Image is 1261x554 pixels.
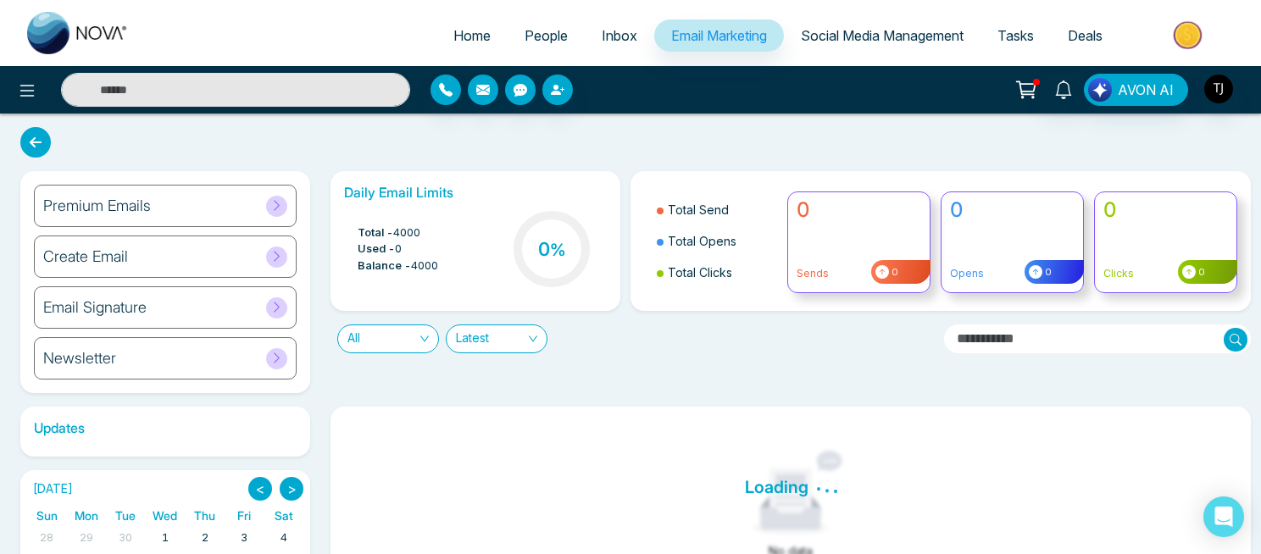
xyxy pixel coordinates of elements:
p: Sends [797,266,921,281]
li: Total Opens [657,225,777,257]
span: 0 [1196,265,1205,280]
a: Sunday [33,505,61,526]
h4: 0 [797,198,921,223]
a: September 29, 2025 [76,526,97,550]
h6: Newsletter [43,349,116,368]
h6: Updates [20,420,310,436]
span: Used - [358,241,395,258]
li: Total Send [657,194,777,225]
img: Nova CRM Logo [27,12,129,54]
span: People [525,27,568,44]
span: 0 [395,241,402,258]
a: Friday [234,505,254,526]
a: October 4, 2025 [277,526,291,550]
span: 0 [1042,265,1052,280]
span: % [550,240,566,260]
span: Latest [456,325,537,352]
h4: 0 [950,198,1075,223]
button: < [248,477,272,501]
h6: Create Email [43,247,128,266]
div: Open Intercom Messenger [1203,496,1244,537]
span: 4000 [393,224,420,241]
h6: Email Signature [43,298,147,317]
span: Tasks [997,27,1034,44]
button: AVON AI [1084,74,1188,106]
a: Saturday [271,505,297,526]
a: Email Marketing [654,19,784,52]
a: October 3, 2025 [237,526,251,550]
a: Social Media Management [784,19,980,52]
a: September 30, 2025 [115,526,136,550]
a: Tuesday [112,505,139,526]
button: > [280,477,303,501]
span: Balance - [358,258,411,274]
a: October 2, 2025 [198,526,212,550]
span: Home [453,27,491,44]
a: Tasks [980,19,1051,52]
a: Thursday [191,505,219,526]
a: Home [436,19,508,52]
span: Email Marketing [671,27,767,44]
span: AVON AI [1118,80,1174,100]
a: People [508,19,585,52]
p: Clicks [1103,266,1228,281]
span: Total - [358,224,393,241]
a: Inbox [585,19,654,52]
span: 0 [889,265,898,280]
h4: 0 [1103,198,1228,223]
img: Market-place.gif [1128,16,1251,54]
span: Social Media Management [801,27,964,44]
a: October 1, 2025 [158,526,172,550]
span: All [347,325,429,352]
a: Monday [71,505,102,526]
li: Total Clicks [657,257,777,288]
span: Deals [1068,27,1103,44]
h6: Premium Emails [43,197,151,215]
h6: Daily Email Limits [344,185,607,201]
span: Loading [745,474,808,500]
img: Lead Flow [1088,78,1112,102]
a: September 28, 2025 [36,526,57,550]
p: Opens [950,266,1075,281]
h2: [DATE] [27,482,73,496]
h3: 0 [538,238,566,260]
span: Inbox [602,27,637,44]
a: Deals [1051,19,1119,52]
a: Wednesday [149,505,181,526]
span: 4000 [411,258,438,274]
img: User Avatar [1204,75,1233,103]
